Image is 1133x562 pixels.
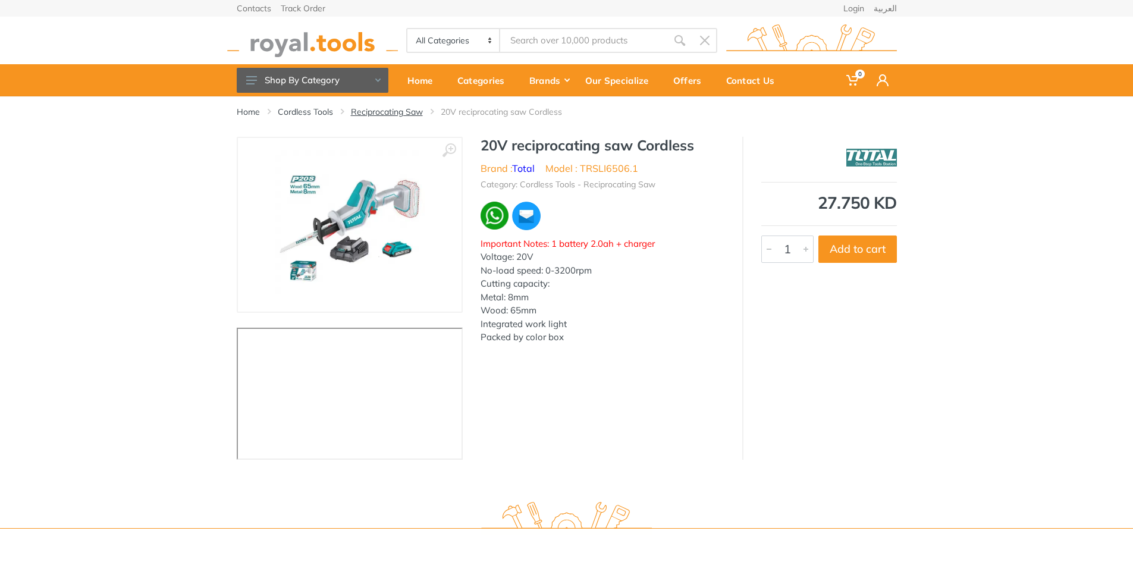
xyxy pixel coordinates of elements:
li: Category: Cordless Tools - Reciprocating Saw [481,178,655,191]
img: Royal Tools - 20V reciprocating saw Cordless [275,150,425,300]
a: Cordless Tools [278,106,333,118]
a: Home [237,106,260,118]
h1: 20V reciprocating saw Cordless [481,137,724,154]
span: 0 [855,70,865,79]
a: Contact Us [718,64,791,96]
a: Offers [665,64,718,96]
a: Reciprocating Saw [351,106,423,118]
a: Login [843,4,864,12]
img: Total [846,143,897,172]
img: royal.tools Logo [481,502,652,535]
span: Important Notes: 1 battery 2.0ah + charger [481,238,655,249]
div: Our Specialize [577,68,665,93]
img: royal.tools Logo [227,24,398,57]
a: Total [512,162,535,174]
a: Categories [449,64,521,96]
a: Home [399,64,449,96]
div: Categories [449,68,521,93]
img: wa.webp [481,202,509,230]
a: Track Order [281,4,325,12]
a: Our Specialize [577,64,665,96]
select: Category [407,29,501,52]
li: Model : TRSLI6506.1 [545,161,638,175]
a: 0 [838,64,868,96]
li: 20V reciprocating saw Cordless [441,106,580,118]
div: Voltage: 20V No-load speed: 0-3200rpm Cutting capacity: Metal: 8mm Wood: 65mm Integrated work light [481,237,724,385]
div: Home [399,68,449,93]
button: Shop By Category [237,68,388,93]
img: royal.tools Logo [726,24,897,57]
div: 27.750 KD [761,194,897,211]
input: Site search [500,28,667,53]
li: Brand : [481,161,535,175]
div: Packed by color box [481,331,724,344]
a: العربية [874,4,897,12]
div: Contact Us [718,68,791,93]
a: Contacts [237,4,271,12]
div: Brands [521,68,577,93]
nav: breadcrumb [237,106,897,118]
div: Offers [665,68,718,93]
img: ma.webp [511,200,542,231]
button: Add to cart [818,236,897,263]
